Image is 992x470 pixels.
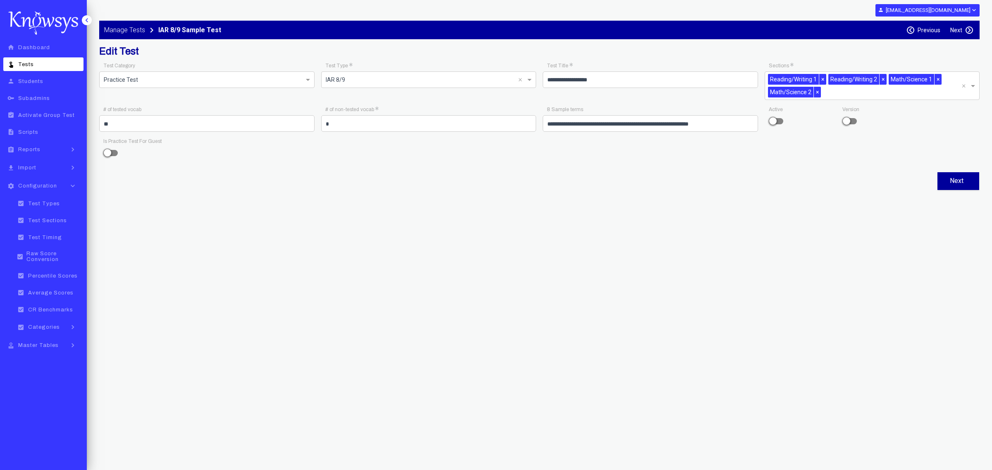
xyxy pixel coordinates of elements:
span: Dashboard [18,45,50,50]
label: Next [950,27,962,33]
i: assignment [6,146,16,153]
span: Scripts [18,129,38,135]
a: IAR 8/9 Sample Test [158,25,221,35]
i: check_box [16,289,26,296]
span: Students [18,78,43,84]
span: Tests [18,62,34,67]
i: keyboard_arrow_right [67,145,79,154]
i: keyboard_arrow_left [83,16,91,24]
span: Test Timing [28,235,62,240]
i: person [878,7,884,13]
app-required-indication: Test Title [547,63,572,69]
app-required-indication: # of non-tested vocab [325,107,378,112]
span: Percentile Scores [28,273,78,279]
app-required-indication: Test Category [103,63,135,69]
i: file_download [6,164,16,171]
app-required-indication: Test Type [325,63,352,69]
i: check_box [16,234,26,241]
i: keyboard_arrow_right [67,341,79,349]
span: Average Scores [28,290,74,296]
i: check_box [16,306,26,313]
input: Test Title [547,77,754,83]
i: keyboard_arrow_right [965,26,974,35]
i: key [6,95,16,102]
span: Master Tables [18,342,59,348]
app-required-indication: 8 Sample terms [547,107,583,112]
span: Categories [28,324,60,330]
label: Is Practice Test For Guest [99,138,162,145]
label: Version [838,106,859,113]
i: check_box [16,200,26,207]
i: home [6,44,16,51]
i: check_box [16,217,26,224]
i: check_box [16,324,26,331]
app-required-indication: Sections [769,63,793,69]
label: Previous [918,27,940,33]
span: Subadmins [18,95,50,101]
input: 8 Sample terms [547,121,754,128]
i: keyboard_arrow_down [67,182,79,190]
span: Clear all [518,75,525,85]
button: Next [937,172,979,190]
i: description [6,128,16,135]
span: CR Benchmarks [28,307,73,313]
i: approval [6,342,16,349]
i: settings [6,183,16,190]
i: check_box [16,272,26,279]
span: Test Sections [28,218,67,223]
span: Activate Group Test [18,112,75,118]
i: person [6,78,16,85]
i: touch_app [6,61,16,68]
input: # of non-tested vocab [326,121,532,128]
label: Active [765,106,783,113]
i: keyboard_arrow_left [906,26,915,35]
a: Manage Tests [104,25,145,35]
i: keyboard_arrow_right [67,323,79,331]
app-required-indication: # of tested vocab [103,107,141,112]
i: assignment_turned_in [6,112,16,119]
span: Configuration [18,183,57,189]
i: expand_more [971,7,977,14]
span: Test Types [28,201,60,207]
span: Raw Score Conversion [26,251,81,262]
input: # of tested vocab [104,121,310,128]
h2: Edit Test [99,45,980,57]
i: keyboard_arrow_right [67,164,79,172]
b: [EMAIL_ADDRESS][DOMAIN_NAME] [886,7,971,13]
span: Import [18,165,36,171]
i: keyboard_arrow_right [147,25,157,35]
i: check_box [16,253,24,260]
span: Reports [18,147,41,152]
